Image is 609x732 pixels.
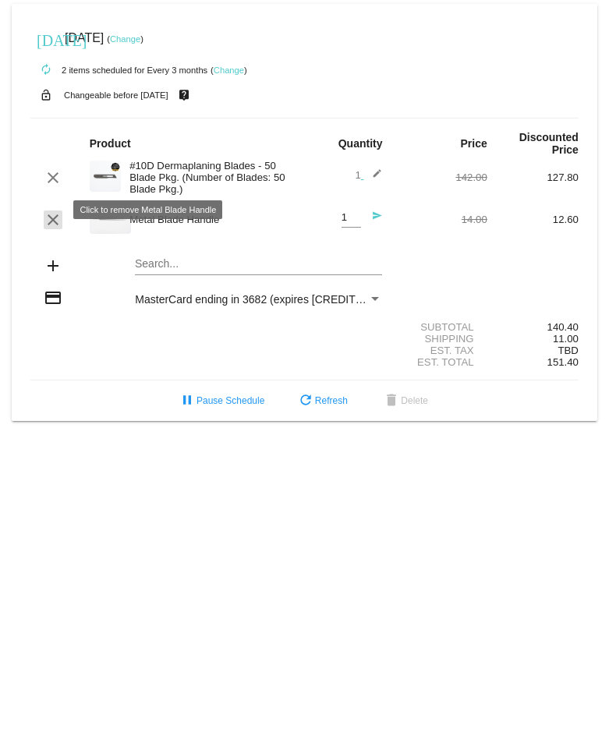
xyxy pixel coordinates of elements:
div: Shipping [396,333,487,345]
a: Change [214,65,244,75]
mat-select: Payment Method [135,293,382,306]
small: 2 items scheduled for Every 3 months [30,65,207,75]
button: Refresh [284,387,360,415]
div: 127.80 [487,172,579,183]
mat-icon: credit_card [44,288,62,307]
span: Refresh [296,395,348,406]
mat-icon: edit [363,168,382,187]
mat-icon: clear [44,168,62,187]
span: Pause Schedule [178,395,264,406]
mat-icon: clear [44,210,62,229]
div: 140.40 [487,321,579,333]
img: dermaplanepro-10d-dermaplaning-blade-close-up.png [90,161,121,192]
input: Quantity [342,212,361,224]
mat-icon: delete [382,392,401,411]
a: Change [110,34,140,44]
mat-icon: autorenew [37,61,55,80]
mat-icon: add [44,256,62,275]
img: RenoPhotographer_%C2%A9MarcelloRostagni2018_HeadshotPhotographyReno_IMG_0460.jpg [90,203,131,234]
strong: Discounted Price [519,131,579,156]
mat-icon: live_help [175,85,193,105]
strong: Product [90,137,131,150]
small: ( ) [211,65,247,75]
mat-icon: lock_open [37,85,55,105]
span: MasterCard ending in 3682 (expires [CREDIT_CARD_DATA]) [135,293,433,306]
input: Search... [135,258,382,271]
small: Changeable before [DATE] [64,90,168,100]
button: Pause Schedule [165,387,277,415]
mat-icon: [DATE] [37,30,55,48]
span: 11.00 [553,333,579,345]
div: 14.00 [396,214,487,225]
span: Delete [382,395,428,406]
mat-icon: pause [178,392,197,411]
span: TBD [558,345,579,356]
span: 151.40 [547,356,579,368]
span: 1 [355,169,382,181]
mat-icon: refresh [296,392,315,411]
div: 142.00 [396,172,487,183]
div: #10D Dermaplaning Blades - 50 Blade Pkg. (Number of Blades: 50 Blade Pkg.) [122,160,304,195]
strong: Price [461,137,487,150]
div: Metal Blade Handle [122,214,304,225]
button: Delete [370,387,441,415]
small: ( ) [107,34,143,44]
div: Est. Tax [396,345,487,356]
strong: Quantity [338,137,383,150]
div: Est. Total [396,356,487,368]
mat-icon: send [363,210,382,229]
div: 12.60 [487,214,579,225]
div: Subtotal [396,321,487,333]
